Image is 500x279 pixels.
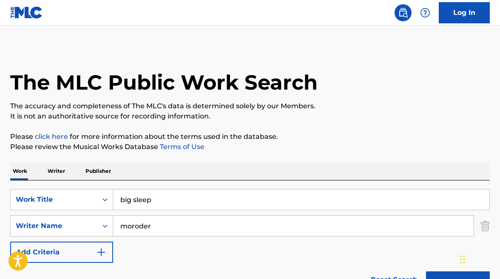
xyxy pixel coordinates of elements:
a: Log In [439,2,490,23]
p: Writer [45,162,68,180]
div: Writer Name [16,221,92,231]
a: click here [35,132,68,141]
p: The accuracy and completeness of The MLC's data is determined solely by our Members. [10,101,490,111]
div: Help [417,4,434,21]
button: Add Criteria [10,242,113,263]
p: Publisher [83,162,114,180]
img: 9d2ae6d4665cec9f34b9.svg [96,247,106,257]
img: Delete Criterion [480,215,490,237]
p: It is not an authoritative source for recording information. [10,111,490,121]
iframe: Chat Widget [457,238,500,279]
div: Drag [460,247,465,272]
img: MLC Logo [10,6,43,19]
p: Work [10,162,30,180]
p: Please for more information about the terms used in the database. [10,132,490,142]
a: Public Search [395,4,412,21]
p: Please review the Musical Works Database [10,142,490,152]
h1: The MLC Public Work Search [10,70,318,95]
a: Terms of Use [158,143,205,151]
img: search [398,8,408,18]
img: help [420,8,430,18]
div: Work Title [16,194,92,205]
